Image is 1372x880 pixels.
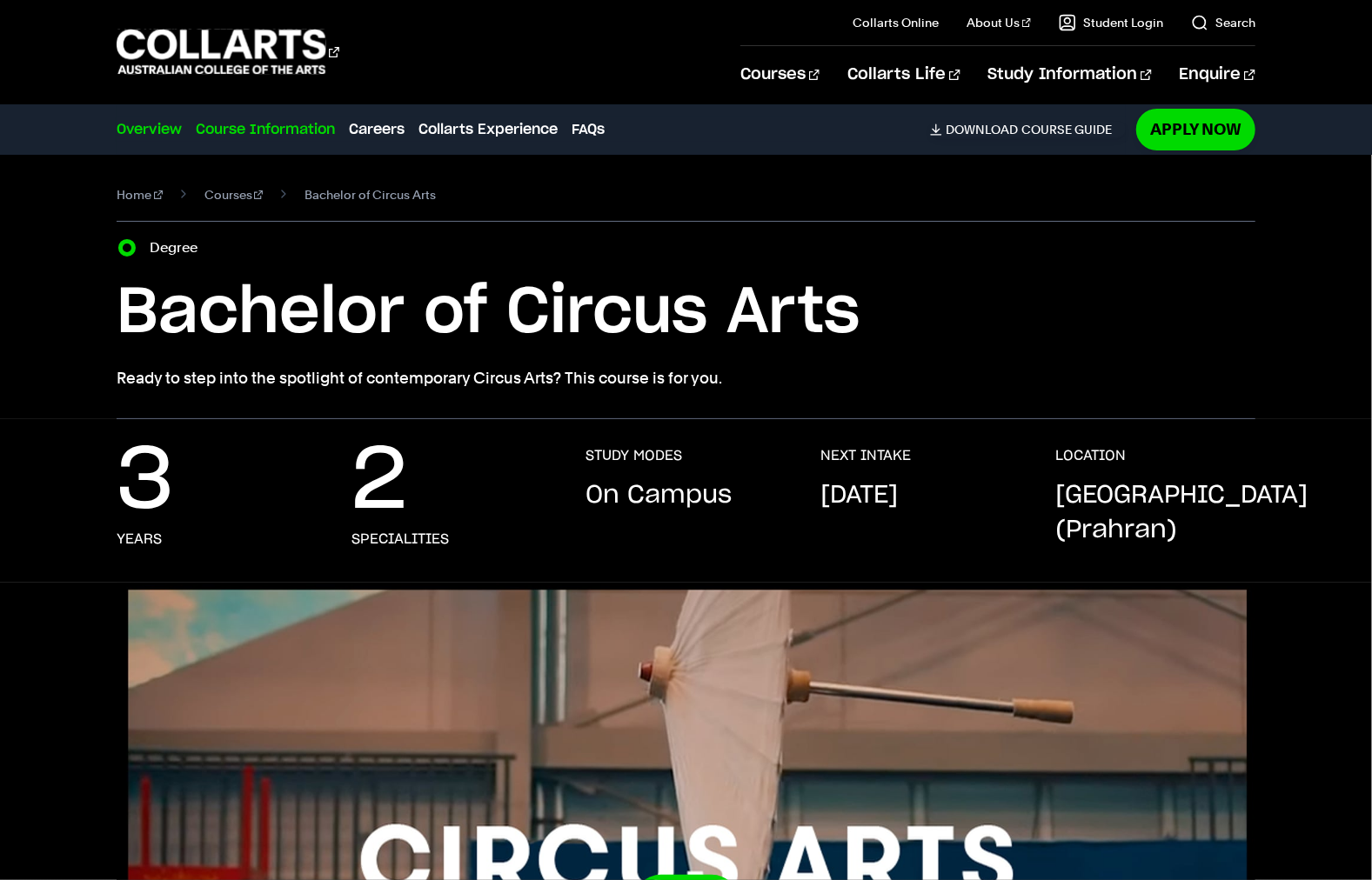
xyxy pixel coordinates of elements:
a: Enquire [1180,46,1255,103]
a: Student Login [1059,14,1163,31]
a: Collarts Online [853,14,939,31]
label: Degree [150,236,208,260]
h3: NEXT INTAKE [820,447,911,464]
a: Courses [204,183,264,207]
div: Go to homepage [117,27,339,77]
p: On Campus [586,478,733,513]
a: DownloadCourse Guide [930,122,1126,137]
h1: Bachelor of Circus Arts [117,274,1255,352]
h3: specialities [351,530,449,548]
h3: LOCATION [1055,447,1126,464]
span: Bachelor of Circus Arts [305,183,436,207]
a: Apply Now [1136,109,1255,150]
p: [GEOGRAPHIC_DATA] (Prahran) [1055,478,1308,548]
a: Courses [740,46,820,103]
p: Ready to step into the spotlight of contemporary Circus Arts? This course is for you. [117,366,1255,390]
a: Careers [349,119,405,140]
a: Collarts Experience [418,119,558,140]
h3: years [117,530,162,548]
p: [DATE] [820,478,898,513]
a: FAQs [572,119,605,140]
a: Search [1191,14,1255,31]
a: Collarts Life [847,46,960,103]
span: Download [946,122,1018,137]
p: 2 [351,447,407,517]
a: Course Information [196,119,335,140]
a: Overview [117,119,182,140]
h3: STUDY MODES [586,447,683,464]
a: About Us [967,14,1031,31]
p: 3 [117,447,174,517]
a: Home [117,183,163,207]
a: Study Information [988,46,1152,103]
